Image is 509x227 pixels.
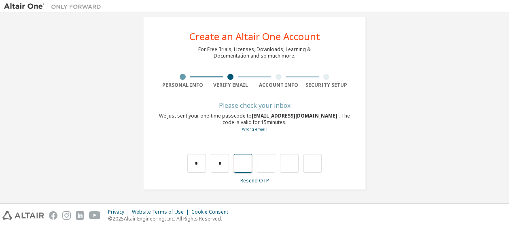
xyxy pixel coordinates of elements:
[108,215,233,222] p: © 2025 Altair Engineering, Inc. All Rights Reserved.
[89,211,101,220] img: youtube.svg
[252,112,339,119] span: [EMAIL_ADDRESS][DOMAIN_NAME]
[159,103,350,108] div: Please check your inbox
[303,82,351,88] div: Security Setup
[242,126,267,132] a: Go back to the registration form
[76,211,84,220] img: linkedin.svg
[198,46,311,59] div: For Free Trials, Licenses, Downloads, Learning & Documentation and so much more.
[62,211,71,220] img: instagram.svg
[4,2,105,11] img: Altair One
[254,82,303,88] div: Account Info
[189,32,320,41] div: Create an Altair One Account
[132,209,191,215] div: Website Terms of Use
[2,211,44,220] img: altair_logo.svg
[49,211,57,220] img: facebook.svg
[159,113,350,133] div: We just sent your one-time passcode to . The code is valid for 15 minutes.
[240,177,269,184] a: Resend OTP
[207,82,255,88] div: Verify Email
[108,209,132,215] div: Privacy
[191,209,233,215] div: Cookie Consent
[159,82,207,88] div: Personal Info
